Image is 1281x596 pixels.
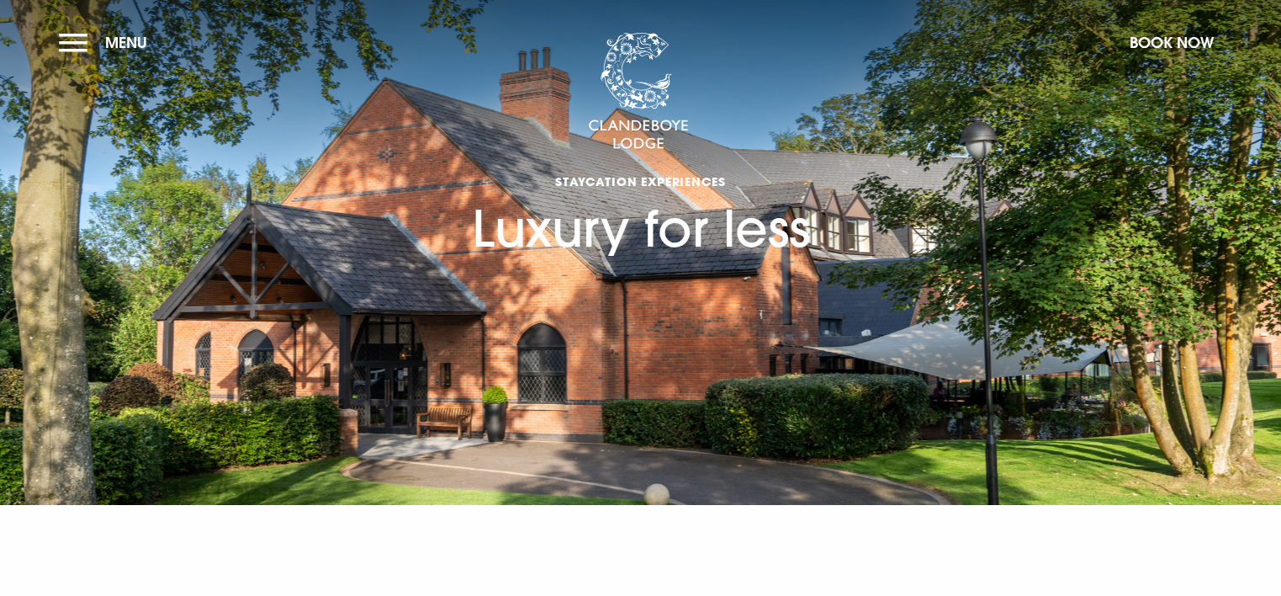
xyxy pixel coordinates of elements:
button: Menu [59,24,156,61]
span: Menu [105,33,147,52]
span: Staycation Experiences [472,173,810,189]
h1: Luxury for less [472,99,810,258]
img: Clandeboye Lodge [588,33,689,151]
button: Book Now [1121,24,1222,61]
